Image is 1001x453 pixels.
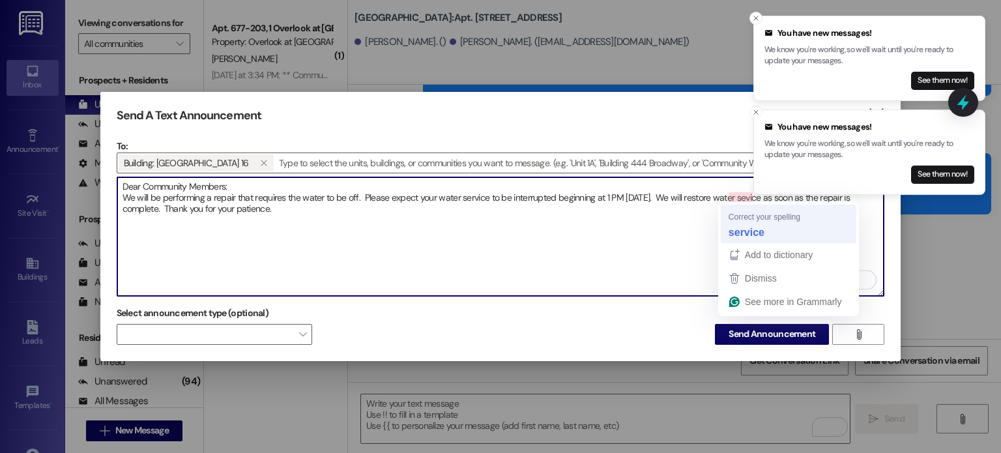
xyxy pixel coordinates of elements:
button: Close toast [749,12,762,25]
button: Send Announcement [715,324,829,345]
textarea: To enrich screen reader interactions, please activate Accessibility in Grammarly extension settings [117,177,884,296]
label: Select announcement type (optional) [117,303,269,323]
div: You have new messages! [764,121,974,134]
i:  [854,329,863,340]
button: See them now! [911,72,974,90]
div: You have new messages! [764,27,974,40]
span: Send Announcement [729,327,815,341]
span: Building: Creekside Place 16 [124,154,249,171]
p: To: [117,139,885,153]
input: Type to select the units, buildings, or communities you want to message. (e.g. 'Unit 1A', 'Buildi... [275,153,884,173]
i:  [260,158,267,168]
p: We know you're working, so we'll wait until you're ready to update your messages. [764,138,974,161]
button: Building: Creekside Place 16 [254,154,274,171]
p: We know you're working, so we'll wait until you're ready to update your messages. [764,44,974,67]
div: To enrich screen reader interactions, please activate Accessibility in Grammarly extension settings [117,177,885,297]
h3: Send A Text Announcement [117,108,261,123]
button: See them now! [911,166,974,184]
button: Close toast [749,106,762,119]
